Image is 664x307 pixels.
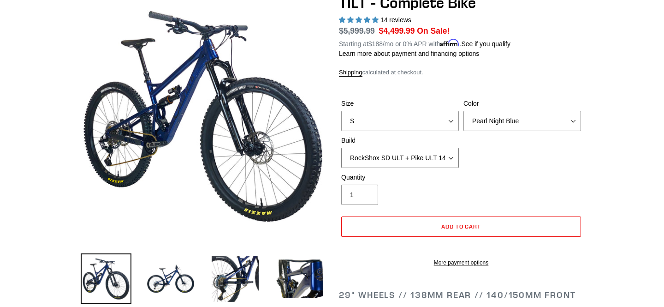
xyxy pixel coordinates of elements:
[379,26,415,36] span: $4,499.99
[339,290,583,300] h2: 29" Wheels // 138mm Rear // 140/150mm Front
[380,16,411,24] span: 14 reviews
[440,39,459,47] span: Affirm
[341,217,581,237] button: Add to cart
[210,253,261,304] img: Load image into Gallery viewer, TILT - Complete Bike
[339,50,479,57] a: Learn more about payment and financing options
[441,223,481,230] span: Add to cart
[339,16,380,24] span: 5.00 stars
[274,253,325,304] img: Load image into Gallery viewer, TILT - Complete Bike
[417,25,450,37] span: On Sale!
[81,253,131,304] img: Load image into Gallery viewer, TILT - Complete Bike
[368,40,383,48] span: $188
[341,136,459,145] label: Build
[339,26,375,36] s: $5,999.99
[341,259,581,267] a: More payment options
[463,99,581,108] label: Color
[341,173,459,182] label: Quantity
[339,69,362,77] a: Shipping
[461,40,510,48] a: See if you qualify - Learn more about Affirm Financing (opens in modal)
[339,37,510,49] p: Starting at /mo or 0% APR with .
[145,253,196,304] img: Load image into Gallery viewer, TILT - Complete Bike
[339,68,583,77] div: calculated at checkout.
[341,99,459,108] label: Size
